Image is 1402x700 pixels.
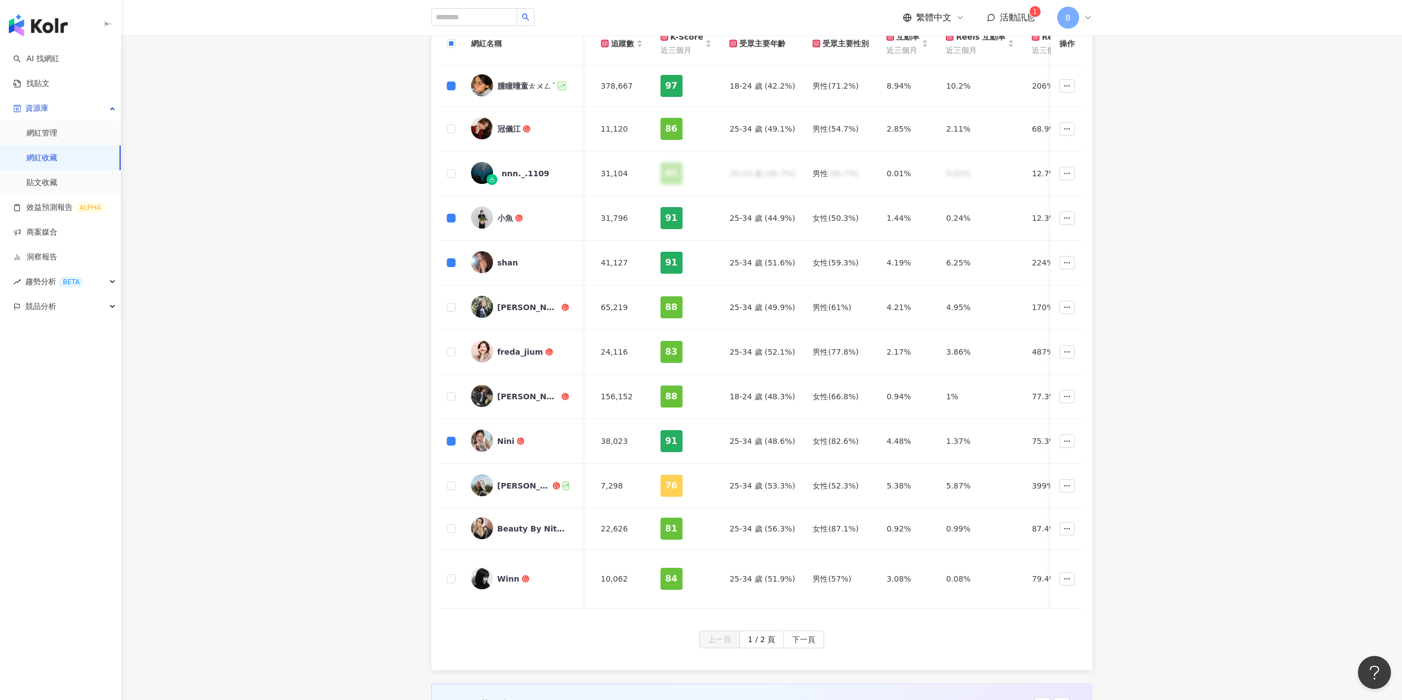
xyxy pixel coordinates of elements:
div: 0.94% [886,390,928,403]
div: 男性 [813,80,869,92]
a: 貼文收藏 [26,177,57,188]
div: 女性 [813,435,869,447]
button: 上一頁 [699,631,740,648]
div: 25-34 歲 (44.9%) [729,212,795,224]
div: 18-24 歲 (48.3%) [729,390,795,403]
div: 84 [661,568,683,590]
span: rise [13,278,21,286]
div: 10.2% [946,80,1014,92]
div: 4.48% [886,435,928,447]
th: 網紅名稱 [462,22,582,66]
img: KOL Avatar [471,74,493,96]
span: 近三個月 [1032,44,1091,56]
span: 1 [1033,8,1037,15]
img: KOL Avatar [471,430,493,452]
div: (87.1%) [828,523,858,535]
div: 12.7% [1032,167,1100,180]
div: 79.4% [1032,573,1100,585]
div: (52.3%) [828,480,858,492]
div: 受眾主要性別 [813,37,869,50]
a: searchAI 找網紅 [13,53,59,64]
div: Reels 觀看率 [1032,31,1091,43]
div: 25-34 歲 (56.3%) [729,523,795,535]
div: 25-34 歲 (51.6%) [729,257,795,269]
span: 繁體中文 [916,12,951,24]
div: 170% [1032,301,1100,313]
div: (61%) [828,301,851,313]
div: 41,127 [601,257,643,269]
iframe: Help Scout Beacon - Open [1358,656,1391,689]
div: BETA [58,276,84,287]
div: Winn [497,573,519,584]
div: shan [497,257,518,268]
div: 206% [1032,80,1100,92]
div: (82.6%) [828,435,858,447]
div: [PERSON_NAME] [497,302,559,313]
div: 65,219 [601,301,643,313]
div: Nini [497,436,515,447]
div: 25-34 歲 (49.1%) [729,123,795,135]
div: 224% [1032,257,1100,269]
img: KOL Avatar [471,567,493,589]
div: 12.3% [1032,212,1100,224]
img: KOL Avatar [471,162,493,184]
div: 男性 [813,123,869,135]
img: KOL Avatar [471,340,493,362]
div: 4.19% [886,257,928,269]
div: [PERSON_NAME]逮丸女[PERSON_NAME] [497,480,550,491]
div: 68.9% [1032,123,1100,135]
div: 25-34 歲 (48.6%) [729,435,795,447]
a: 效益預測報告ALPHA [13,202,105,213]
div: 487% [1032,346,1100,358]
div: 7,298 [601,480,643,492]
div: 88 [661,386,683,408]
span: 活動訊息 [1000,12,1035,23]
img: KOL Avatar [471,474,493,496]
div: 378,667 [601,80,643,92]
a: 找貼文 [13,78,50,89]
div: 38,023 [601,435,643,447]
div: 2.85% [886,123,928,135]
span: search [522,13,529,21]
div: 399% [1032,480,1100,492]
div: 受眾主要年齡 [729,37,795,50]
img: KOL Avatar [471,207,493,229]
div: 男性 [813,167,869,180]
div: Reels 互動率 [946,31,1005,43]
div: 1.37% [946,435,1014,447]
div: 91 [661,430,683,452]
div: 6.25% [946,257,1014,269]
div: 2.11% [946,123,1014,135]
div: 25-34 歲 (52.1%) [729,346,795,358]
div: 男性 [813,301,869,313]
div: 0.92% [886,523,928,535]
div: 83 [661,341,683,363]
div: 24,116 [601,346,643,358]
div: 10,062 [601,573,643,585]
div: [PERSON_NAME] [497,391,559,402]
div: 4.21% [886,301,928,313]
img: KOL Avatar [471,517,493,539]
div: 31,104 [601,167,643,180]
div: 1.44% [886,212,928,224]
th: 操作 [1051,22,1084,66]
div: 87.4% [1032,523,1100,535]
img: KOL Avatar [471,296,493,318]
span: 資源庫 [25,96,48,121]
img: KOL Avatar [471,117,493,139]
span: B [1065,12,1071,24]
div: K-Score [661,31,703,43]
div: 77.3% [1032,390,1100,403]
span: 趨勢分析 [25,269,84,294]
div: 1% [946,390,1014,403]
div: 女性 [813,480,869,492]
span: 競品分析 [25,294,56,319]
div: 25-34 歲 (51.9%) [729,573,795,585]
button: 1 / 2 頁 [739,631,784,648]
div: 31,796 [601,212,643,224]
img: KOL Avatar [471,251,493,273]
div: 91 [661,252,683,274]
div: 女性 [813,212,869,224]
a: 網紅管理 [26,128,57,139]
div: 小魚 [497,213,513,224]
